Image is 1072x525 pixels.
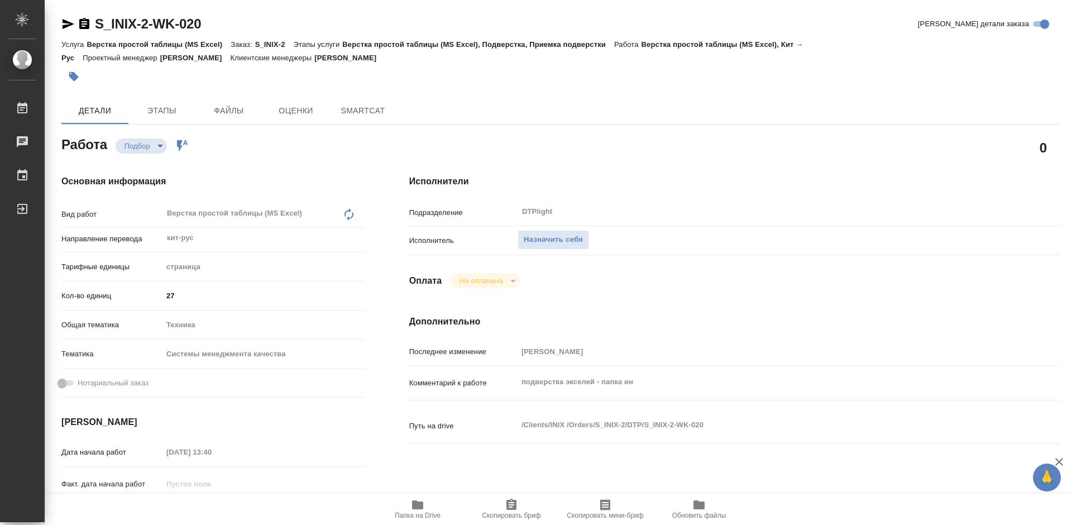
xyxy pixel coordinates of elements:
[518,230,589,250] button: Назначить себя
[61,261,162,273] p: Тарифные единицы
[294,40,343,49] p: Этапы услуги
[61,349,162,360] p: Тематика
[567,512,643,519] span: Скопировать мини-бриф
[482,512,540,519] span: Скопировать бриф
[78,378,149,389] span: Нотариальный заказ
[1033,464,1061,491] button: 🙏
[61,40,87,49] p: Услуга
[160,54,231,62] p: [PERSON_NAME]
[918,18,1029,30] span: [PERSON_NAME] детали заказа
[558,494,652,525] button: Скопировать мини-бриф
[231,40,255,49] p: Заказ:
[202,104,256,118] span: Файлы
[518,343,1006,360] input: Пустое поле
[269,104,323,118] span: Оценки
[135,104,189,118] span: Этапы
[255,40,294,49] p: S_INIX-2
[1040,138,1047,157] h2: 0
[652,494,746,525] button: Обновить файлы
[456,276,506,285] button: Не оплачена
[314,54,385,62] p: [PERSON_NAME]
[162,476,260,492] input: Пустое поле
[61,209,162,220] p: Вид работ
[61,133,107,154] h2: Работа
[61,17,75,31] button: Скопировать ссылку для ЯМессенджера
[518,416,1006,435] textarea: /Clients/INIX /Orders/S_INIX-2/DTP/S_INIX-2-WK-020
[162,257,365,276] div: страница
[61,319,162,331] p: Общая тематика
[61,416,365,429] h4: [PERSON_NAME]
[61,479,162,490] p: Факт. дата начала работ
[61,233,162,245] p: Направление перевода
[672,512,726,519] span: Обновить файлы
[409,235,518,246] p: Исполнитель
[231,54,315,62] p: Клиентские менеджеры
[162,288,365,304] input: ✎ Введи что-нибудь
[524,233,583,246] span: Назначить себя
[371,494,465,525] button: Папка на Drive
[95,16,201,31] a: S_INIX-2-WK-020
[162,345,365,364] div: Системы менеджмента качества
[87,40,231,49] p: Верстка простой таблицы (MS Excel)
[68,104,122,118] span: Детали
[451,273,519,288] div: Подбор
[409,274,442,288] h4: Оплата
[395,512,441,519] span: Папка на Drive
[518,373,1006,392] textarea: подверстка экселей - папка ин
[162,316,365,335] div: Техника
[78,17,91,31] button: Скопировать ссылку
[342,40,614,49] p: Верстка простой таблицы (MS Excel), Подверстка, Приемка подверстки
[409,175,1060,188] h4: Исполнители
[61,447,162,458] p: Дата начала работ
[83,54,160,62] p: Проектный менеджер
[409,346,518,357] p: Последнее изменение
[61,290,162,302] p: Кол-во единиц
[409,378,518,389] p: Комментарий к работе
[61,175,365,188] h4: Основная информация
[61,64,86,89] button: Добавить тэг
[409,207,518,218] p: Подразделение
[162,444,260,460] input: Пустое поле
[409,315,1060,328] h4: Дополнительно
[116,139,167,154] div: Подбор
[336,104,390,118] span: SmartCat
[465,494,558,525] button: Скопировать бриф
[121,141,154,151] button: Подбор
[1037,466,1056,489] span: 🙏
[614,40,642,49] p: Работа
[409,421,518,432] p: Путь на drive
